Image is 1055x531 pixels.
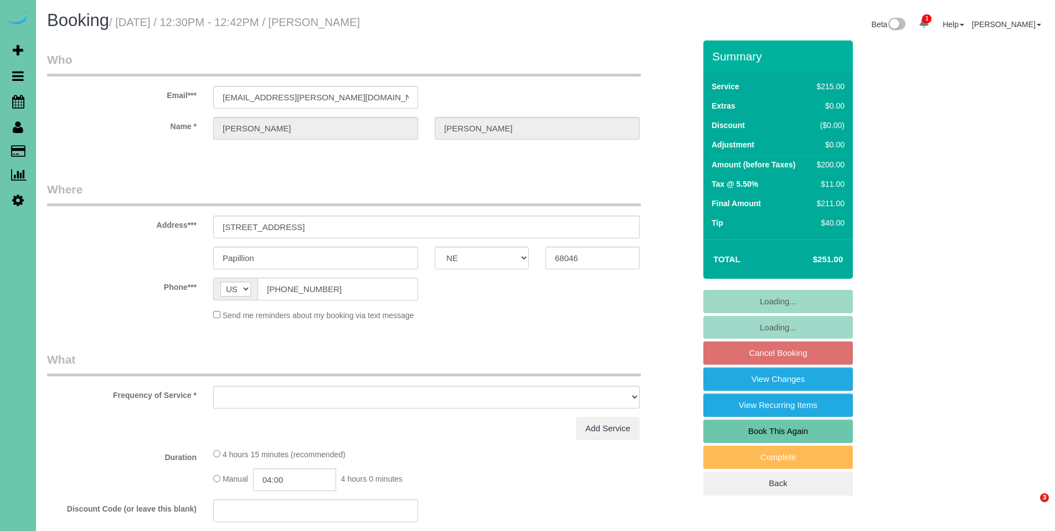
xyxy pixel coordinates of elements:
[341,475,403,484] span: 4 hours 0 minutes
[1017,493,1044,520] iframe: Intercom live chat
[712,81,739,92] label: Service
[887,18,905,32] img: New interface
[812,198,845,209] div: $211.00
[39,386,205,401] label: Frequency of Service *
[712,120,745,131] label: Discount
[39,117,205,132] label: Name *
[812,100,845,111] div: $0.00
[39,499,205,514] label: Discount Code (or leave this blank)
[712,159,795,170] label: Amount (before Taxes)
[703,394,853,417] a: View Recurring Items
[703,472,853,495] a: Back
[7,11,29,27] img: Automaid Logo
[712,50,847,63] h3: Summary
[47,351,641,376] legend: What
[223,475,248,484] span: Manual
[812,81,845,92] div: $215.00
[812,178,845,190] div: $11.00
[780,255,843,264] h4: $251.00
[223,311,414,320] span: Send me reminders about my booking via text message
[872,20,906,29] a: Beta
[943,20,964,29] a: Help
[712,100,735,111] label: Extras
[712,139,754,150] label: Adjustment
[47,11,109,30] span: Booking
[712,217,723,228] label: Tip
[812,159,845,170] div: $200.00
[922,14,932,23] span: 1
[712,198,761,209] label: Final Amount
[47,52,641,76] legend: Who
[812,217,845,228] div: $40.00
[1040,493,1049,502] span: 3
[713,254,740,264] strong: Total
[812,139,845,150] div: $0.00
[703,420,853,443] a: Book This Again
[972,20,1041,29] a: [PERSON_NAME]
[109,16,360,28] small: / [DATE] / 12:30PM - 12:42PM / [PERSON_NAME]
[39,448,205,463] label: Duration
[223,450,346,459] span: 4 hours 15 minutes (recommended)
[812,120,845,131] div: ($0.00)
[47,181,641,206] legend: Where
[712,178,758,190] label: Tax @ 5.50%
[576,417,640,440] a: Add Service
[913,11,935,35] a: 1
[703,367,853,391] a: View Changes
